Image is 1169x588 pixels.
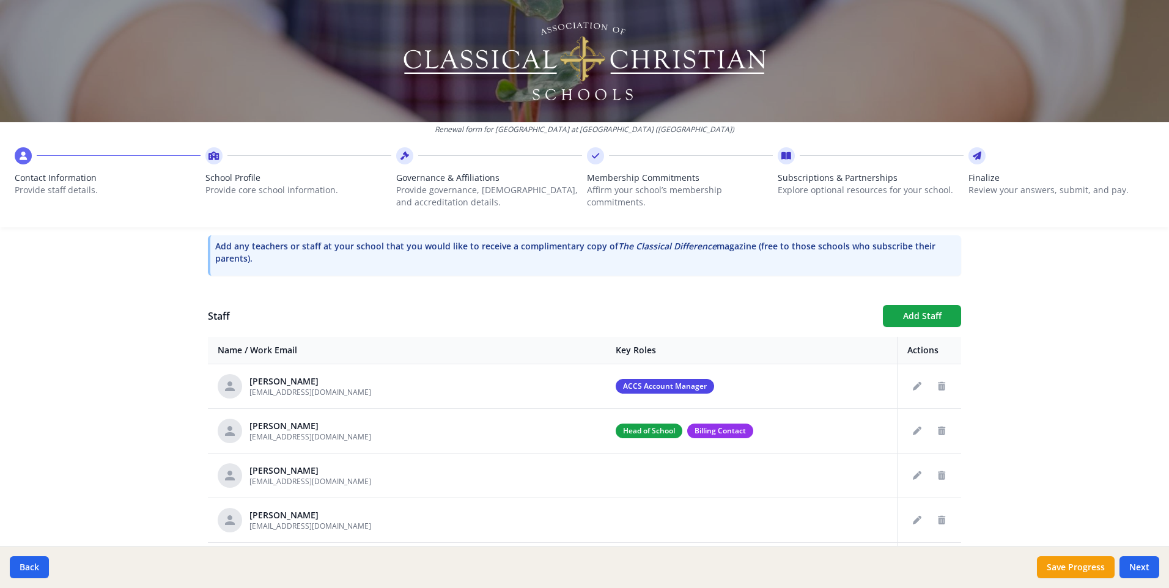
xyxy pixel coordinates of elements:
span: [EMAIL_ADDRESS][DOMAIN_NAME] [249,432,371,442]
button: Edit staff [907,377,927,396]
span: [EMAIL_ADDRESS][DOMAIN_NAME] [249,387,371,397]
button: Back [10,556,49,578]
span: [EMAIL_ADDRESS][DOMAIN_NAME] [249,521,371,531]
div: [PERSON_NAME] [249,509,371,521]
span: Subscriptions & Partnerships [778,172,964,184]
div: [PERSON_NAME] [249,375,371,388]
p: Provide staff details. [15,184,201,196]
button: Edit staff [907,466,927,485]
span: Membership Commitments [587,172,773,184]
span: Governance & Affiliations [396,172,582,184]
span: School Profile [205,172,391,184]
p: Review your answers, submit, and pay. [968,184,1154,196]
button: Delete staff [932,510,951,530]
div: [PERSON_NAME] [249,465,371,477]
div: [PERSON_NAME] [249,420,371,432]
p: Affirm your school’s membership commitments. [587,184,773,208]
button: Edit staff [907,510,927,530]
p: Provide governance, [DEMOGRAPHIC_DATA], and accreditation details. [396,184,582,208]
th: Actions [898,337,962,364]
span: Billing Contact [687,424,753,438]
img: Logo [402,18,768,104]
p: Explore optional resources for your school. [778,184,964,196]
button: Next [1119,556,1159,578]
span: Finalize [968,172,1154,184]
span: [EMAIL_ADDRESS][DOMAIN_NAME] [249,476,371,487]
button: Delete staff [932,466,951,485]
i: The Classical Difference [618,240,717,252]
button: Delete staff [932,421,951,441]
span: ACCS Account Manager [616,379,714,394]
th: Name / Work Email [208,337,606,364]
span: Contact Information [15,172,201,184]
button: Add Staff [883,305,961,327]
button: Delete staff [932,377,951,396]
p: Provide core school information. [205,184,391,196]
th: Key Roles [606,337,897,364]
button: Save Progress [1037,556,1115,578]
p: Add any teachers or staff at your school that you would like to receive a complimentary copy of m... [215,240,956,265]
h1: Staff [208,309,873,323]
button: Edit staff [907,421,927,441]
span: Head of School [616,424,682,438]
